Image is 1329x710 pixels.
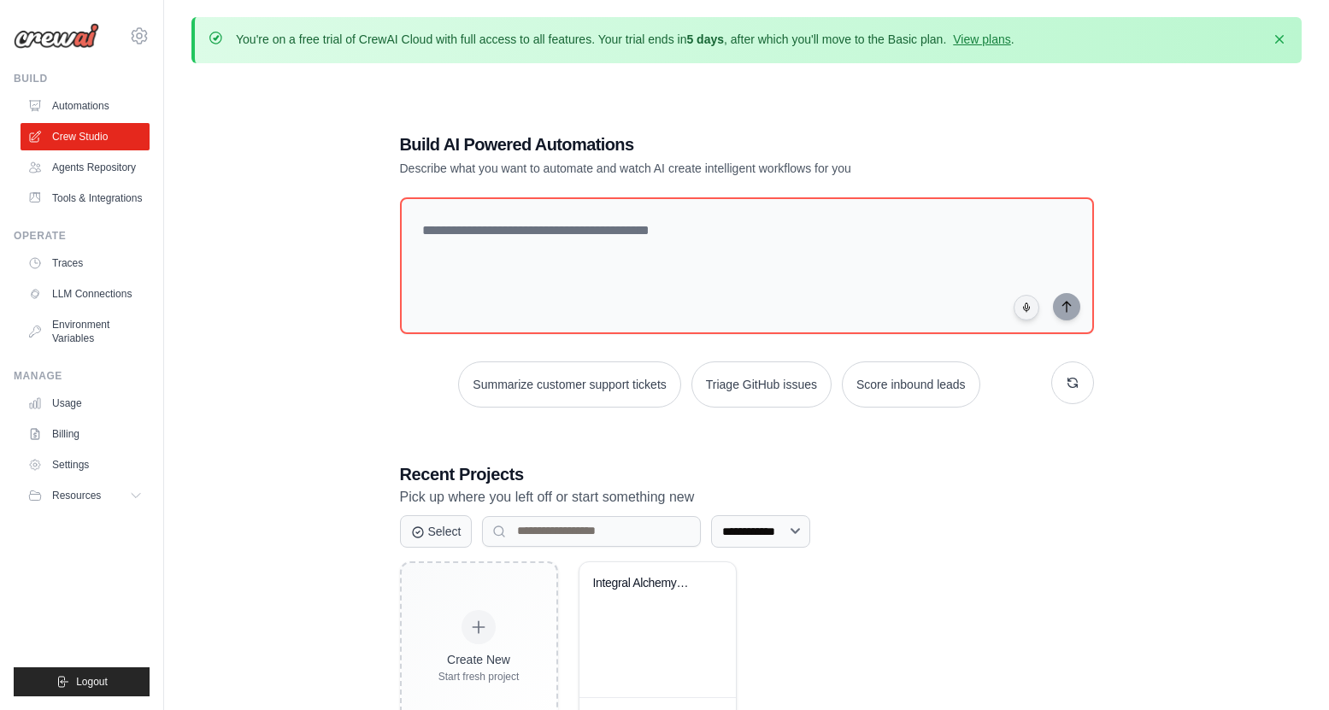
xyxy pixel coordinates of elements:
p: Pick up where you left off or start something new [400,486,1094,508]
div: Integral Alchemy UMM v2.0 [593,576,697,591]
p: You're on a free trial of CrewAI Cloud with full access to all features. Your trial ends in , aft... [236,31,1014,48]
button: Select [400,515,473,548]
a: Usage [21,390,150,417]
a: Agents Repository [21,154,150,181]
button: Summarize customer support tickets [458,361,680,408]
button: Triage GitHub issues [691,361,832,408]
a: Tools & Integrations [21,185,150,212]
a: Crew Studio [21,123,150,150]
img: Logo [14,23,99,49]
div: Operate [14,229,150,243]
div: Build [14,72,150,85]
strong: 5 days [686,32,724,46]
div: Start fresh project [438,670,520,684]
a: View plans [953,32,1010,46]
h1: Build AI Powered Automations [400,132,974,156]
span: Logout [76,675,108,689]
button: Click to speak your automation idea [1014,295,1039,320]
a: Traces [21,249,150,277]
h3: Recent Projects [400,462,1094,486]
a: LLM Connections [21,280,150,308]
div: Create New [438,651,520,668]
button: Logout [14,667,150,696]
p: Describe what you want to automate and watch AI create intelligent workflows for you [400,160,974,177]
button: Resources [21,482,150,509]
span: Resources [52,489,101,502]
div: Manage [14,369,150,383]
a: Billing [21,420,150,448]
a: Settings [21,451,150,478]
button: Get new suggestions [1051,361,1094,404]
a: Automations [21,92,150,120]
a: Environment Variables [21,311,150,352]
button: Score inbound leads [842,361,980,408]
